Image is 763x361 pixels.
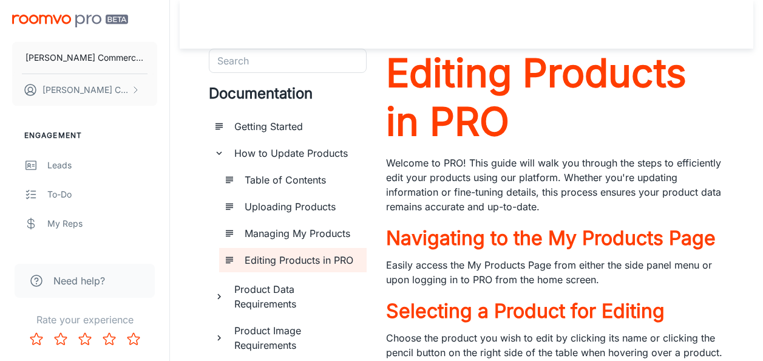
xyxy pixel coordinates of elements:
p: Easily access the My Products Page from either the side panel menu or upon logging in to PRO from... [386,258,724,287]
h6: Uploading Products [245,199,357,214]
p: [PERSON_NAME] Cloud [42,83,128,97]
a: Selecting a Product for Editing [386,297,724,326]
p: Welcome to PRO! This guide will walk you through the steps to efficiently edit your products usin... [386,156,724,214]
h6: Product Image Requirements [234,323,357,352]
button: Rate 3 star [73,327,97,351]
a: Editing Products in PRO [386,49,724,146]
a: Navigating to the My Products Page [386,224,724,253]
button: [PERSON_NAME] Cloud [12,74,157,106]
button: Rate 4 star [97,327,121,351]
div: Leads [47,159,157,172]
button: Open [360,60,362,63]
button: Rate 1 star [24,327,49,351]
h6: Getting Started [234,119,357,134]
button: Rate 5 star [121,327,146,351]
div: To-do [47,188,157,201]
p: Choose the product you wish to edit by clicking its name or clicking the pencil button on the rig... [386,331,724,360]
span: Need help? [53,273,105,288]
h6: Editing Products in PRO [245,253,357,267]
img: Roomvo PRO Beta [12,15,128,27]
h6: How to Update Products [234,146,357,160]
h6: Product Data Requirements [234,282,357,311]
button: [PERSON_NAME] Commercial Flooring [12,42,157,74]
h6: Managing My Products [245,226,357,241]
button: Rate 2 star [49,327,73,351]
h4: Documentation [209,83,367,105]
p: [PERSON_NAME] Commercial Flooring [25,51,144,64]
p: Rate your experience [10,312,160,327]
h6: Table of Contents [245,173,357,187]
div: My Reps [47,217,157,230]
